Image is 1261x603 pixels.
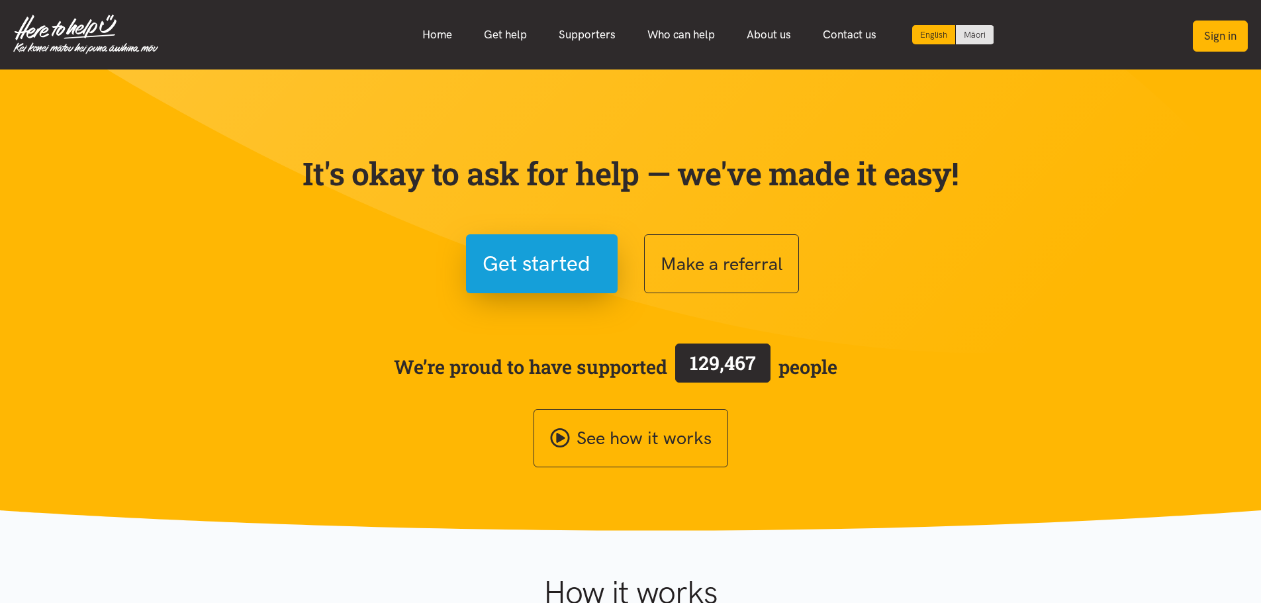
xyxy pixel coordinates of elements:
div: Language toggle [912,25,994,44]
button: Sign in [1193,21,1248,52]
span: We’re proud to have supported people [394,341,837,393]
span: 129,467 [690,350,756,375]
a: About us [731,21,807,49]
a: See how it works [534,409,728,468]
a: Get help [468,21,543,49]
a: Home [406,21,468,49]
a: Contact us [807,21,892,49]
button: Make a referral [644,234,799,293]
a: Switch to Te Reo Māori [956,25,994,44]
img: Home [13,15,158,54]
span: Get started [483,247,590,281]
div: Current language [912,25,956,44]
button: Get started [466,234,618,293]
p: It's okay to ask for help — we've made it easy! [300,154,962,193]
a: Supporters [543,21,631,49]
a: Who can help [631,21,731,49]
a: 129,467 [667,341,778,393]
